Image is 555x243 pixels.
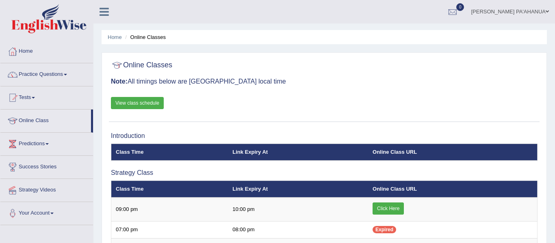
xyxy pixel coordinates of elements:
a: Practice Questions [0,63,93,84]
td: 10:00 pm [228,198,368,221]
th: Link Expiry At [228,144,368,161]
th: Class Time [111,144,228,161]
h3: Introduction [111,132,538,140]
h3: All timings below are [GEOGRAPHIC_DATA] local time [111,78,538,85]
span: Expired [373,226,396,233]
th: Online Class URL [368,181,537,198]
th: Online Class URL [368,144,537,161]
td: 07:00 pm [111,221,228,239]
a: Home [108,34,122,40]
a: Online Class [0,110,91,130]
a: Tests [0,86,93,107]
a: Click Here [373,202,404,215]
b: Note: [111,78,128,85]
a: Predictions [0,133,93,153]
td: 09:00 pm [111,198,228,221]
h2: Online Classes [111,59,172,71]
h3: Strategy Class [111,169,538,176]
a: Your Account [0,202,93,222]
th: Class Time [111,181,228,198]
td: 08:00 pm [228,221,368,239]
a: Success Stories [0,156,93,176]
a: Strategy Videos [0,179,93,199]
a: Home [0,40,93,60]
th: Link Expiry At [228,181,368,198]
a: View class schedule [111,97,164,109]
li: Online Classes [123,33,166,41]
span: 0 [456,3,464,11]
